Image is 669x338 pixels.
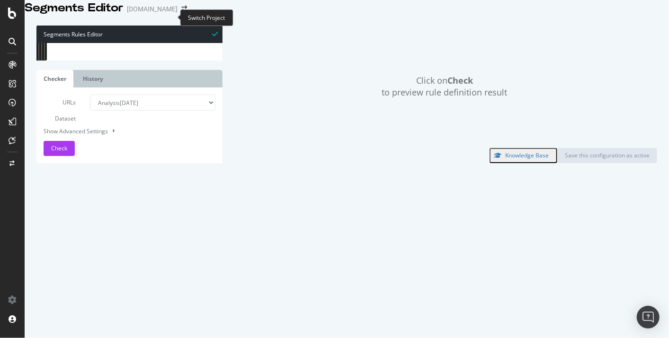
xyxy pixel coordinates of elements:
div: Segments Rules Editor [36,26,223,43]
button: Save this configuration as active [557,148,657,163]
strong: Check [447,75,473,86]
div: Knowledge Base [505,151,549,159]
button: Knowledge Base [490,148,557,163]
span: Syntax is valid [212,29,218,38]
span: Click on to preview rule definition result [382,75,508,99]
div: arrow-right-arrow-left [181,6,187,12]
a: History [76,70,110,87]
div: [DOMAIN_NAME] [127,4,178,14]
div: Show Advanced Settings [36,127,208,136]
button: Check [44,141,75,156]
label: URLs Dataset [36,95,83,127]
div: Switch Project [180,9,233,26]
a: Checker [36,70,73,87]
a: Knowledge Base [490,151,557,159]
div: Save this configuration as active [565,151,650,159]
div: Open Intercom Messenger [637,306,660,329]
span: Check [51,144,67,152]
